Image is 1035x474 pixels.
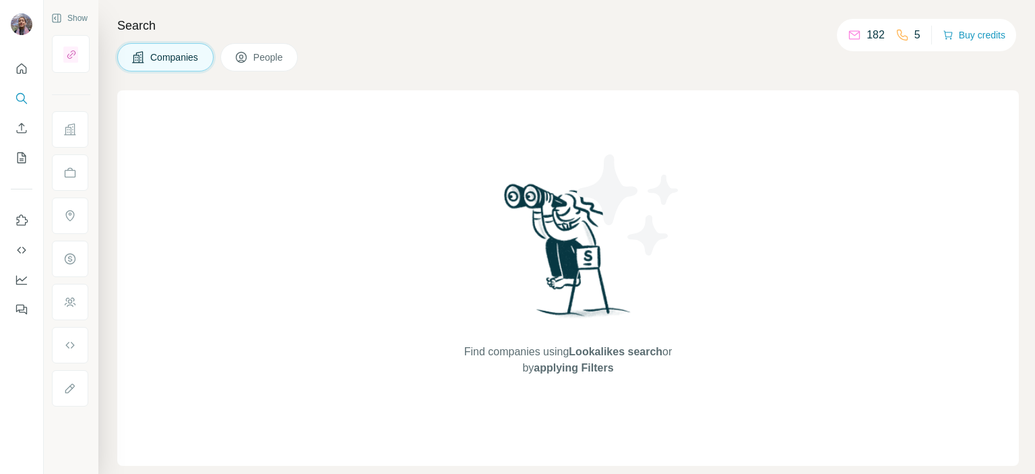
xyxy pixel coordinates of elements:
button: Search [11,86,32,111]
p: 182 [867,27,885,43]
span: Find companies using or by [460,344,676,376]
button: Quick start [11,57,32,81]
button: Feedback [11,297,32,322]
span: applying Filters [534,362,613,374]
button: Buy credits [943,26,1005,45]
img: Surfe Illustration - Woman searching with binoculars [498,180,638,330]
h4: Search [117,16,1019,35]
span: Lookalikes search [569,346,662,357]
button: Use Surfe on LinkedIn [11,208,32,233]
img: Avatar [11,13,32,35]
span: Companies [150,51,199,64]
button: Show [42,8,97,28]
p: 5 [914,27,920,43]
img: Surfe Illustration - Stars [568,144,689,266]
button: Enrich CSV [11,116,32,140]
button: Dashboard [11,268,32,292]
button: My lists [11,146,32,170]
button: Use Surfe API [11,238,32,262]
span: People [253,51,284,64]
